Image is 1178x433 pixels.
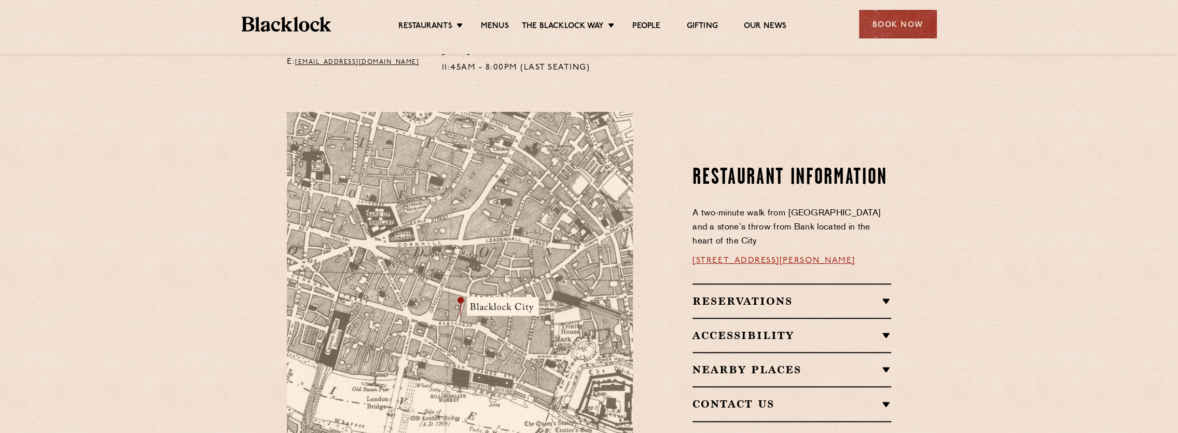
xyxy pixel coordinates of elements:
[692,207,891,249] p: A two-minute walk from [GEOGRAPHIC_DATA] and a stone’s throw from Bank located in the heart of th...
[686,21,717,33] a: Gifting
[442,61,590,75] p: 11:45am - 8:00pm (Last Seating)
[692,329,891,342] h2: Accessibility
[744,21,787,33] a: Our News
[242,17,331,32] img: BL_Textured_Logo-footer-cropped.svg
[692,256,855,265] a: [STREET_ADDRESS][PERSON_NAME]
[632,21,660,33] a: People
[398,21,452,33] a: Restaurants
[692,295,891,307] h2: Reservations
[692,398,891,410] h2: Contact Us
[692,165,891,191] h2: Restaurant Information
[859,10,937,38] div: Book Now
[481,21,509,33] a: Menus
[522,21,604,33] a: The Blacklock Way
[287,56,426,69] p: E:
[692,363,891,376] h2: Nearby Places
[295,59,419,65] a: [EMAIL_ADDRESS][DOMAIN_NAME]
